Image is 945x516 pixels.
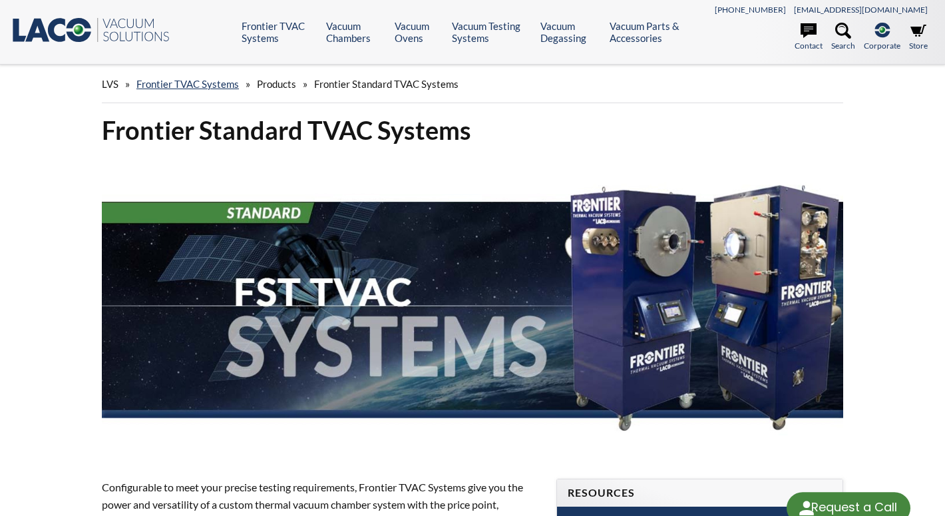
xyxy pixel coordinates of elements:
span: Frontier Standard TVAC Systems [314,78,459,90]
a: Contact [795,23,823,52]
a: Vacuum Degassing [540,20,600,44]
h4: Resources [568,486,832,500]
span: Products [257,78,296,90]
a: Frontier TVAC Systems [136,78,239,90]
a: Store [909,23,928,52]
span: Corporate [864,39,900,52]
a: [EMAIL_ADDRESS][DOMAIN_NAME] [794,5,928,15]
span: LVS [102,78,118,90]
a: Vacuum Ovens [395,20,442,44]
a: Frontier TVAC Systems [242,20,316,44]
h1: Frontier Standard TVAC Systems [102,114,843,146]
a: [PHONE_NUMBER] [715,5,786,15]
div: » » » [102,65,843,103]
a: Search [831,23,855,52]
a: Vacuum Testing Systems [452,20,530,44]
a: Vacuum Parts & Accessories [610,20,700,44]
a: Vacuum Chambers [326,20,385,44]
img: FST TVAC Systems header [102,157,843,454]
